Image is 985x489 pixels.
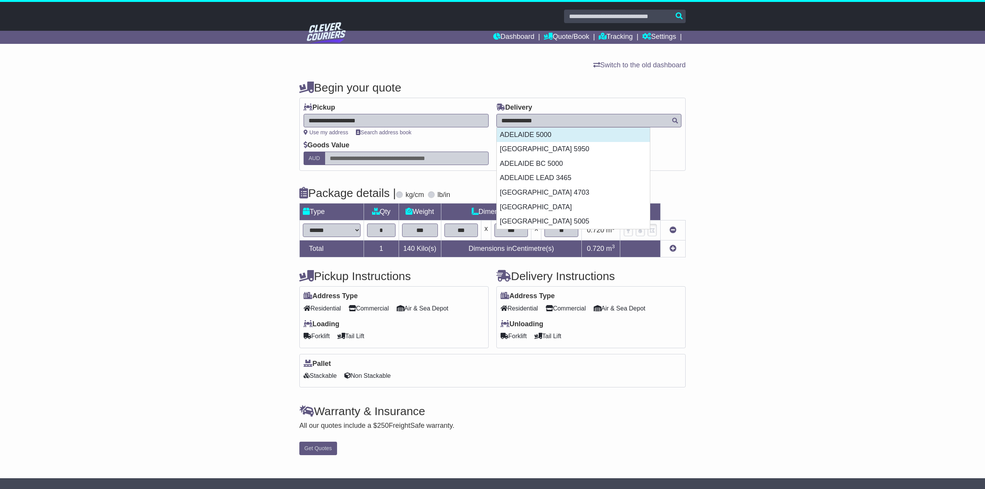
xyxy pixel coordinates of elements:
[299,405,686,417] h4: Warranty & Insurance
[497,128,650,142] div: ADELAIDE 5000
[441,240,581,257] td: Dimensions in Centimetre(s)
[344,370,391,382] span: Non Stackable
[304,152,325,165] label: AUD
[497,171,650,185] div: ADELAIDE LEAD 3465
[397,302,449,314] span: Air & Sea Depot
[299,422,686,430] div: All our quotes include a $ FreightSafe warranty.
[534,330,561,342] span: Tail Lift
[497,142,650,157] div: [GEOGRAPHIC_DATA] 5950
[437,191,450,199] label: lb/in
[497,185,650,200] div: [GEOGRAPHIC_DATA] 4703
[377,422,389,429] span: 250
[349,302,389,314] span: Commercial
[606,245,615,252] span: m
[606,226,615,234] span: m
[299,442,337,455] button: Get Quotes
[493,31,534,44] a: Dashboard
[364,204,399,220] td: Qty
[304,129,348,135] a: Use my address
[399,240,441,257] td: Kilo(s)
[587,245,604,252] span: 0.720
[441,204,581,220] td: Dimensions (L x W x H)
[304,330,330,342] span: Forklift
[304,370,337,382] span: Stackable
[299,81,686,94] h4: Begin your quote
[356,129,411,135] a: Search address book
[304,292,358,300] label: Address Type
[406,191,424,199] label: kg/cm
[544,31,589,44] a: Quote/Book
[496,103,532,112] label: Delivery
[337,330,364,342] span: Tail Lift
[496,270,686,282] h4: Delivery Instructions
[642,31,676,44] a: Settings
[304,141,349,150] label: Goods Value
[501,320,543,329] label: Unloading
[594,302,646,314] span: Air & Sea Depot
[546,302,586,314] span: Commercial
[304,360,331,368] label: Pallet
[501,330,527,342] span: Forklift
[364,240,399,257] td: 1
[304,320,339,329] label: Loading
[587,226,604,234] span: 0.720
[501,302,538,314] span: Residential
[497,200,650,215] div: [GEOGRAPHIC_DATA]
[299,270,489,282] h4: Pickup Instructions
[304,103,335,112] label: Pickup
[531,220,541,240] td: x
[593,61,686,69] a: Switch to the old dashboard
[481,220,491,240] td: x
[300,240,364,257] td: Total
[501,292,555,300] label: Address Type
[399,204,441,220] td: Weight
[299,187,396,199] h4: Package details |
[497,157,650,171] div: ADELAIDE BC 5000
[669,245,676,252] a: Add new item
[599,31,633,44] a: Tracking
[304,302,341,314] span: Residential
[669,226,676,234] a: Remove this item
[403,245,415,252] span: 140
[300,204,364,220] td: Type
[612,244,615,249] sup: 3
[497,214,650,229] div: [GEOGRAPHIC_DATA] 5005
